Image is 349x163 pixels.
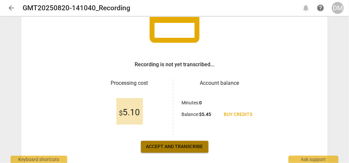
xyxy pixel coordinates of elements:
div: Ask support [289,156,338,163]
span: help [316,4,324,12]
a: Buy credits [218,109,258,121]
button: DM [332,2,344,14]
span: 5.10 [119,108,140,118]
button: Accept and transcribe [141,141,208,153]
h3: Recording is not yet transcribed... [135,61,214,69]
div: Keyboard shortcuts [11,156,67,163]
span: arrow_back [7,4,15,12]
h3: Processing cost [91,79,168,87]
p: Minutes : [181,99,202,106]
b: 0 [199,100,202,105]
h3: Account balance [181,79,258,87]
span: Accept and transcribe [146,143,203,150]
a: Help [314,2,326,14]
h2: GMT20250820-141040_Recording [23,4,130,12]
span: $ [119,109,123,117]
span: Buy credits [224,111,252,118]
p: Balance : [181,111,211,118]
b: $ 5.45 [199,112,211,117]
